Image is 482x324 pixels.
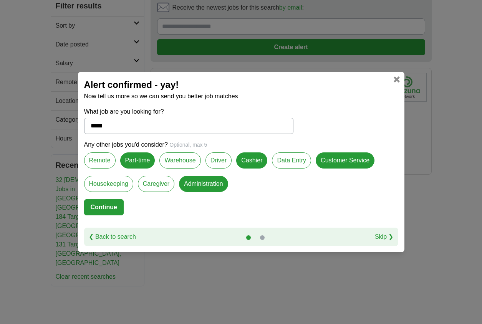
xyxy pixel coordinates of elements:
label: Housekeeping [84,176,133,192]
label: What job are you looking for? [84,107,293,116]
label: Caregiver [138,176,174,192]
p: Now tell us more so we can send you better job matches [84,92,398,101]
label: Part-time [120,152,155,169]
label: Cashier [236,152,267,169]
label: Remote [84,152,116,169]
label: Data Entry [272,152,311,169]
p: Any other jobs you'd consider? [84,140,398,149]
button: Continue [84,199,124,215]
h2: Alert confirmed - yay! [84,78,398,92]
label: Customer Service [316,152,374,169]
a: ❮ Back to search [89,232,136,241]
span: Optional, max 5 [169,142,207,148]
a: Skip ❯ [375,232,394,241]
label: Administration [179,176,228,192]
label: Warehouse [159,152,200,169]
label: Driver [205,152,232,169]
